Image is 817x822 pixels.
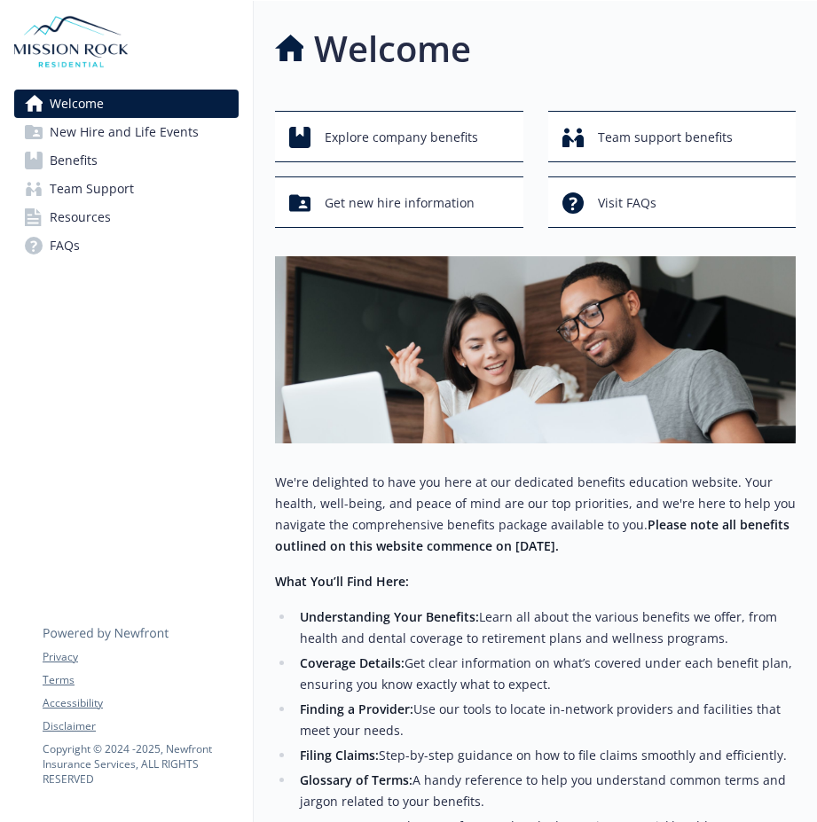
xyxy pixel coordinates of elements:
a: Terms [43,672,238,688]
span: Resources [50,203,111,231]
span: FAQs [50,231,80,260]
a: Accessibility [43,695,238,711]
a: Disclaimer [43,718,238,734]
strong: Filing Claims: [300,747,379,763]
strong: What You’ll Find Here: [275,573,409,590]
a: FAQs [14,231,239,260]
a: New Hire and Life Events [14,118,239,146]
strong: Understanding Your Benefits: [300,608,479,625]
span: New Hire and Life Events [50,118,199,146]
span: Team support benefits [598,121,733,154]
a: Privacy [43,649,238,665]
span: Welcome [50,90,104,118]
li: Get clear information on what’s covered under each benefit plan, ensuring you know exactly what t... [295,653,796,695]
p: We're delighted to have you here at our dedicated benefits education website. Your health, well-b... [275,472,796,557]
strong: Please note all benefits outlined on this website commence on [DATE]. [275,516,790,554]
li: A handy reference to help you understand common terms and jargon related to your benefits. [295,770,796,812]
strong: Coverage Details: [300,654,405,671]
a: Team Support [14,175,239,203]
li: Step-by-step guidance on how to file claims smoothly and efficiently. [295,745,796,766]
button: Explore company benefits [275,111,523,162]
li: Learn all about the various benefits we offer, from health and dental coverage to retirement plan... [295,607,796,649]
h1: Welcome [314,22,471,75]
p: Copyright © 2024 - 2025 , Newfront Insurance Services, ALL RIGHTS RESERVED [43,741,238,787]
span: Team Support [50,175,134,203]
a: Benefits [14,146,239,175]
span: Explore company benefits [325,121,478,154]
button: Team support benefits [548,111,797,162]
a: Welcome [14,90,239,118]
span: Get new hire information [325,186,475,220]
button: Visit FAQs [548,176,797,228]
li: Use our tools to locate in-network providers and facilities that meet your needs. [295,699,796,741]
span: Visit FAQs [598,186,656,220]
button: Get new hire information [275,176,523,228]
strong: Finding a Provider: [300,701,413,717]
strong: Glossary of Terms: [300,771,412,788]
span: Benefits [50,146,98,175]
a: Resources [14,203,239,231]
img: overview page banner [275,256,796,443]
